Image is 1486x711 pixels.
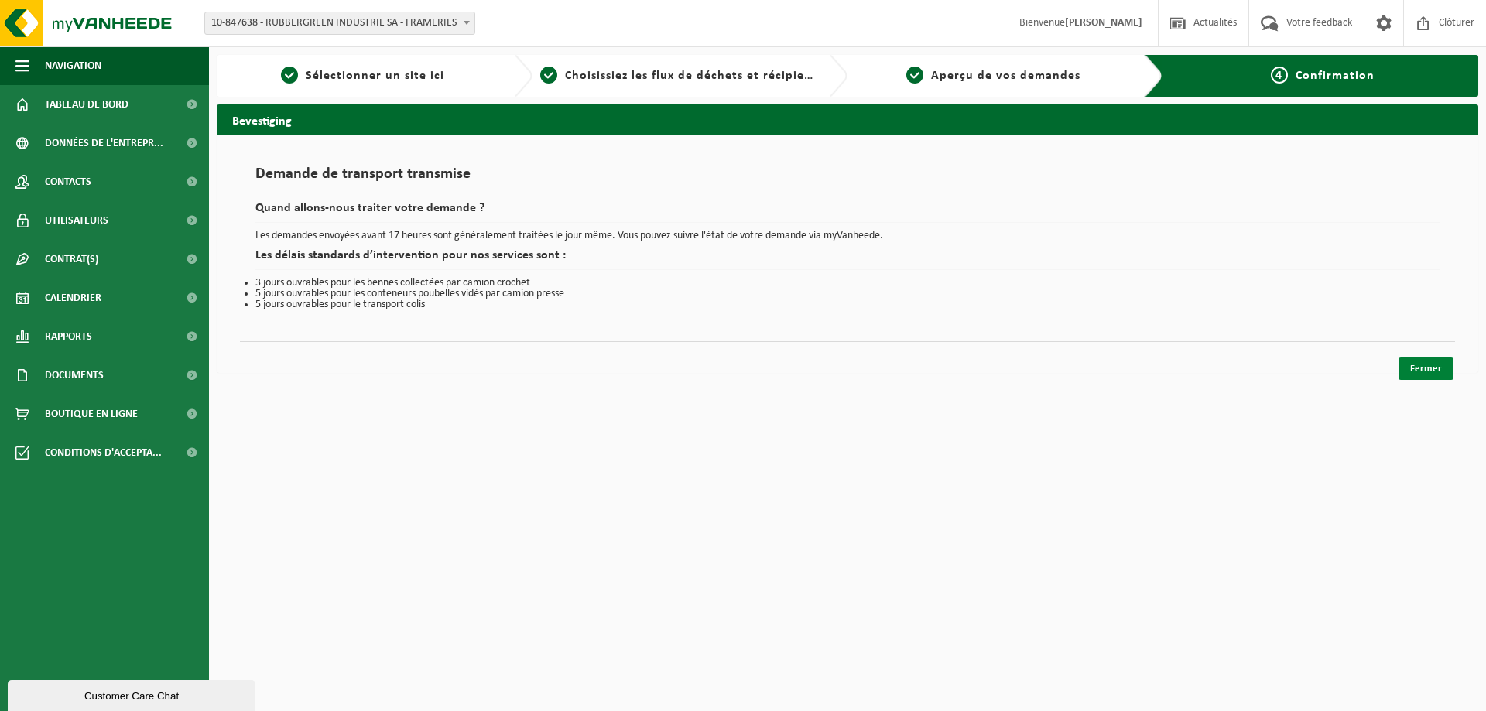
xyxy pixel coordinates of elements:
[931,70,1080,82] span: Aperçu de vos demandes
[255,289,1440,299] li: 5 jours ouvrables pour les conteneurs poubelles vidés par camion presse
[540,67,557,84] span: 2
[45,124,163,162] span: Données de l'entrepr...
[255,202,1440,223] h2: Quand allons-nous traiter votre demande ?
[565,70,823,82] span: Choisissiez les flux de déchets et récipients
[1399,357,1453,380] a: Fermer
[217,104,1478,135] h2: Bevestiging
[224,67,502,85] a: 1Sélectionner un site ici
[540,67,817,85] a: 2Choisissiez les flux de déchets et récipients
[281,67,298,84] span: 1
[45,356,104,395] span: Documents
[255,231,1440,241] p: Les demandes envoyées avant 17 heures sont généralement traitées le jour même. Vous pouvez suivre...
[255,299,1440,310] li: 5 jours ouvrables pour le transport colis
[45,433,162,472] span: Conditions d'accepta...
[204,12,475,35] span: 10-847638 - RUBBERGREEN INDUSTRIE SA - FRAMERIES
[45,240,98,279] span: Contrat(s)
[45,317,92,356] span: Rapports
[45,201,108,240] span: Utilisateurs
[1271,67,1288,84] span: 4
[45,162,91,201] span: Contacts
[255,278,1440,289] li: 3 jours ouvrables pour les bennes collectées par camion crochet
[1065,17,1142,29] strong: [PERSON_NAME]
[45,46,101,85] span: Navigation
[205,12,474,34] span: 10-847638 - RUBBERGREEN INDUSTRIE SA - FRAMERIES
[306,70,444,82] span: Sélectionner un site ici
[45,85,128,124] span: Tableau de bord
[45,395,138,433] span: Boutique en ligne
[255,249,1440,270] h2: Les délais standards d’intervention pour nos services sont :
[1296,70,1375,82] span: Confirmation
[45,279,101,317] span: Calendrier
[8,677,259,711] iframe: chat widget
[906,67,923,84] span: 3
[255,166,1440,190] h1: Demande de transport transmise
[855,67,1132,85] a: 3Aperçu de vos demandes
